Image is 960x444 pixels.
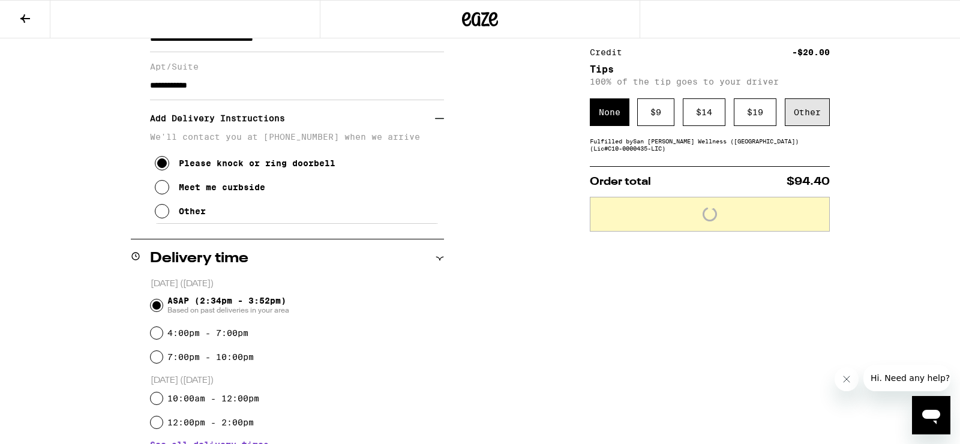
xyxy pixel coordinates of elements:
div: Other [179,206,206,216]
div: Please knock or ring doorbell [179,158,335,168]
div: None [590,98,629,126]
span: Order total [590,176,651,187]
label: Apt/Suite [150,62,444,71]
label: 7:00pm - 10:00pm [167,352,254,362]
span: $94.40 [787,176,830,187]
h5: Tips [590,65,830,74]
div: Fulfilled by San [PERSON_NAME] Wellness ([GEOGRAPHIC_DATA]) (Lic# C10-0000435-LIC ) [590,137,830,152]
div: Meet me curbside [179,182,265,192]
iframe: Close message [835,367,859,391]
div: -$15.00 [792,30,830,38]
div: $ 14 [683,98,725,126]
div: Promo: LIBERTY [590,30,674,38]
div: Credit [590,48,631,56]
iframe: Button to launch messaging window [912,396,950,434]
p: [DATE] ([DATE]) [151,375,444,386]
div: $ 19 [734,98,776,126]
iframe: Message from company [863,365,950,391]
div: Other [785,98,830,126]
h2: Delivery time [150,251,248,266]
label: 10:00am - 12:00pm [167,394,259,403]
h3: Add Delivery Instructions [150,104,435,132]
label: 4:00pm - 7:00pm [167,328,248,338]
button: Meet me curbside [155,175,265,199]
span: Based on past deliveries in your area [167,305,289,315]
button: Other [155,199,206,223]
span: ASAP (2:34pm - 3:52pm) [167,296,289,315]
label: 12:00pm - 2:00pm [167,418,254,427]
p: We'll contact you at [PHONE_NUMBER] when we arrive [150,132,444,142]
p: 100% of the tip goes to your driver [590,77,830,86]
button: Please knock or ring doorbell [155,151,335,175]
p: [DATE] ([DATE]) [151,278,444,290]
div: -$20.00 [792,48,830,56]
div: $ 9 [637,98,674,126]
